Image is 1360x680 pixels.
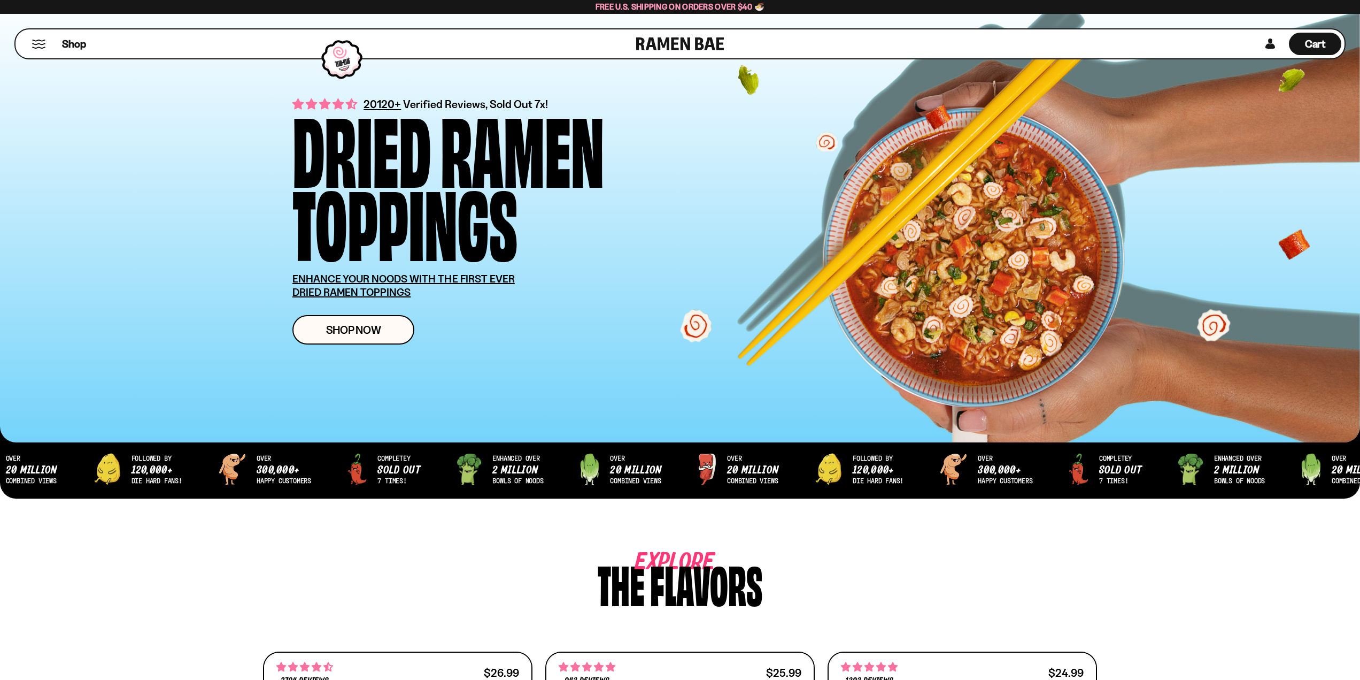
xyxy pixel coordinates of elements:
span: 4.76 stars [841,660,898,674]
u: ENHANCE YOUR NOODS WITH THE FIRST EVER DRIED RAMEN TOPPINGS [292,272,515,299]
button: Mobile Menu Trigger [32,40,46,49]
div: $25.99 [766,668,801,678]
div: $26.99 [484,668,519,678]
a: Shop [62,33,86,55]
div: The [598,557,645,608]
a: Shop Now [292,315,414,345]
span: Shop Now [326,324,381,335]
div: flavors [650,557,762,608]
div: Dried [292,110,431,183]
span: Explore [635,557,682,568]
div: Toppings [292,183,517,256]
div: Cart [1289,29,1341,58]
span: Cart [1305,37,1326,50]
div: Ramen [441,110,604,183]
span: 4.68 stars [276,660,333,674]
span: Shop [62,37,86,51]
div: $24.99 [1048,668,1084,678]
span: Free U.S. Shipping on Orders over $40 🍜 [596,2,765,12]
span: 4.75 stars [559,660,615,674]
